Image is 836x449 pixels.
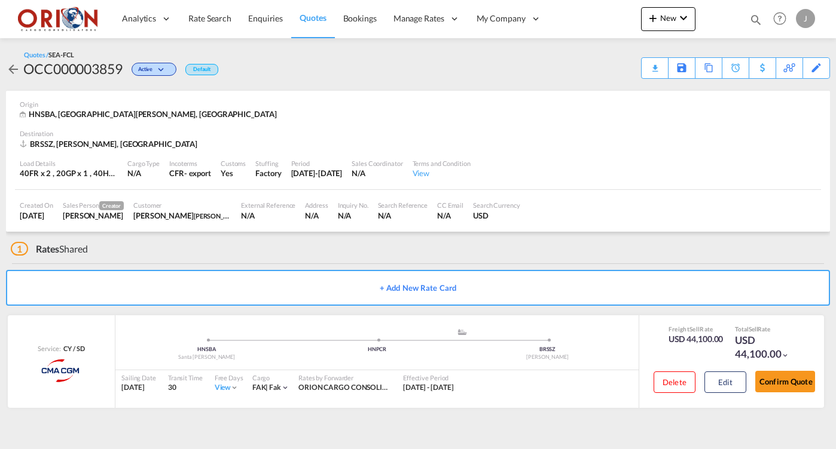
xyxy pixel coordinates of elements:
[20,168,118,179] div: 40FR x 2 , 20GP x 1 , 40HC x 1
[132,63,176,76] div: Change Status Here
[184,168,211,179] div: - export
[689,325,700,333] span: Sell
[352,159,402,168] div: Sales Coordinator
[20,210,53,221] div: 30 Jul 2025
[169,168,184,179] div: CFR
[121,373,156,382] div: Sailing Date
[437,201,463,210] div: CC Email
[221,159,246,168] div: Customs
[63,210,124,221] div: Juan Lardizabal
[127,168,160,179] div: N/A
[676,11,691,25] md-icon: icon-chevron-down
[168,373,203,382] div: Transit Time
[378,201,428,210] div: Search Reference
[241,210,295,221] div: N/A
[38,344,60,353] span: Service:
[770,8,790,29] span: Help
[770,8,796,30] div: Help
[6,59,23,78] div: icon-arrow-left
[121,353,292,361] div: Santa [PERSON_NAME]
[20,201,53,210] div: Created On
[122,13,156,24] span: Analytics
[669,58,695,78] div: Save As Template
[648,58,662,69] div: Quote PDF is not available at this time
[221,168,246,179] div: Yes
[266,383,268,392] span: |
[133,210,231,221] div: Vinicius Matos
[298,373,391,382] div: Rates by Forwarder
[378,210,428,221] div: N/A
[121,346,292,353] div: HNSBA
[455,329,469,335] md-icon: assets/icons/custom/ship-fill.svg
[18,5,99,32] img: 2c36fa60c4e911ed9fceb5e2556746cc.JPG
[9,386,51,431] iframe: Chat
[215,383,239,393] div: Viewicon-chevron-down
[6,62,20,76] md-icon: icon-arrow-left
[477,13,526,24] span: My Company
[735,325,795,333] div: Total Rate
[704,371,746,393] button: Edit
[127,159,160,168] div: Cargo Type
[352,168,402,179] div: N/A
[755,371,815,392] button: Confirm Quote
[291,168,343,179] div: 31 Aug 2025
[11,242,88,256] div: Shared
[252,383,281,393] div: fak
[255,168,281,179] div: Factory Stuffing
[462,353,633,361] div: [PERSON_NAME]
[29,109,276,119] span: HNSBA, [GEOGRAPHIC_DATA][PERSON_NAME], [GEOGRAPHIC_DATA]
[473,201,520,210] div: Search Currency
[796,9,815,28] div: J
[646,13,691,23] span: New
[20,100,816,109] div: Origin
[641,7,695,31] button: icon-plus 400-fgNewicon-chevron-down
[669,325,724,333] div: Freight Rate
[292,346,462,353] div: HNPCR
[138,66,155,77] span: Active
[255,159,281,168] div: Stuffing
[99,201,124,210] span: Creator
[20,139,200,149] div: BRSSZ, Santos, Americas
[20,109,279,120] div: HNSBA, Santa Barbara, Asia Pacific
[169,159,211,168] div: Incoterms
[343,13,377,23] span: Bookings
[473,210,520,221] div: USD
[168,383,203,393] div: 30
[36,243,60,254] span: Rates
[735,333,795,362] div: USD 44,100.00
[305,201,328,210] div: Address
[403,373,454,382] div: Effective Period
[403,383,454,392] span: [DATE] - [DATE]
[281,383,289,392] md-icon: icon-chevron-down
[654,371,695,393] button: Delete
[300,13,326,23] span: Quotes
[241,201,295,210] div: External Reference
[230,383,239,392] md-icon: icon-chevron-down
[23,59,123,78] div: OCC000003859
[215,373,243,382] div: Free Days
[123,59,179,78] div: Change Status Here
[338,201,368,210] div: Inquiry No.
[11,242,28,256] span: 1
[305,210,328,221] div: N/A
[338,210,368,221] div: N/A
[781,351,789,359] md-icon: icon-chevron-down
[669,333,724,345] div: USD 44,100.00
[20,159,118,168] div: Load Details
[188,13,231,23] span: Rate Search
[298,383,457,392] span: ORION CARGO CONSOLIDATORS S. R. L. DE C. V.
[20,129,816,138] div: Destination
[749,13,762,31] div: icon-magnify
[31,356,91,386] img: CMA CGM
[133,201,231,210] div: Customer
[194,211,244,220] span: [PERSON_NAME]
[749,325,758,333] span: Sell
[393,13,444,24] span: Manage Rates
[646,11,660,25] md-icon: icon-plus 400-fg
[252,373,289,382] div: Cargo
[63,201,124,210] div: Sales Person
[403,383,454,393] div: 30 Jul 2025 - 31 Aug 2025
[648,60,662,69] md-icon: icon-download
[413,159,471,168] div: Terms and Condition
[60,344,84,353] div: CY / SD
